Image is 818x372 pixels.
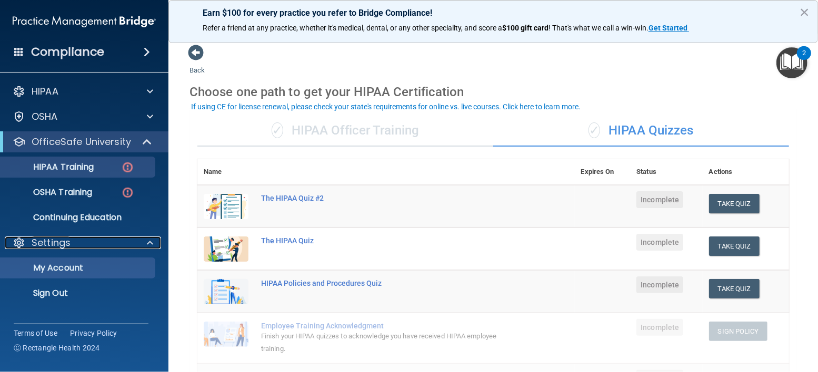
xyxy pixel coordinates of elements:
p: OSHA Training [7,187,92,198]
img: danger-circle.6113f641.png [121,161,134,174]
a: HIPAA [13,85,153,98]
a: OfficeSafe University [13,136,153,148]
p: OfficeSafe University [32,136,131,148]
span: Incomplete [636,276,683,293]
th: Actions [703,159,789,185]
a: Settings [13,236,153,249]
p: Sign Out [7,288,151,298]
span: Incomplete [636,191,683,208]
h4: Compliance [31,45,104,59]
button: Open Resource Center, 2 new notifications [776,47,807,78]
th: Expires On [575,159,631,185]
div: HIPAA Quizzes [493,115,789,147]
p: HIPAA Training [7,162,94,172]
a: Get Started [649,24,689,32]
button: Take Quiz [709,236,760,256]
span: ! That's what we call a win-win. [548,24,649,32]
div: Employee Training Acknowledgment [261,322,522,330]
span: ✓ [588,122,600,138]
span: ✓ [272,122,283,138]
a: Terms of Use [14,328,57,338]
img: danger-circle.6113f641.png [121,186,134,199]
th: Name [197,159,255,185]
img: PMB logo [13,11,156,32]
button: Take Quiz [709,194,760,213]
div: The HIPAA Quiz [261,236,522,245]
a: Back [189,54,205,74]
a: Privacy Policy [70,328,117,338]
span: Ⓒ Rectangle Health 2024 [14,343,100,353]
strong: Get Started [649,24,687,32]
div: Finish your HIPAA quizzes to acknowledge you have received HIPAA employee training. [261,330,522,355]
p: Settings [32,236,71,249]
span: Refer a friend at any practice, whether it's medical, dental, or any other speciality, and score a [203,24,502,32]
div: HIPAA Officer Training [197,115,493,147]
p: OSHA [32,110,58,123]
p: Earn $100 for every practice you refer to Bridge Compliance! [203,8,784,18]
span: Incomplete [636,234,683,251]
strong: $100 gift card [502,24,548,32]
div: The HIPAA Quiz #2 [261,194,522,202]
iframe: Drift Widget Chat Controller [636,314,805,356]
p: Continuing Education [7,212,151,223]
button: Close [800,4,810,20]
button: If using CE for license renewal, please check your state's requirements for online vs. live cours... [189,101,582,112]
div: HIPAA Policies and Procedures Quiz [261,279,522,287]
th: Status [630,159,702,185]
p: My Account [7,263,151,273]
div: If using CE for license renewal, please check your state's requirements for online vs. live cours... [191,103,581,110]
div: 2 [802,53,806,67]
a: OSHA [13,110,153,123]
button: Take Quiz [709,279,760,298]
div: Choose one path to get your HIPAA Certification [189,77,797,107]
p: HIPAA [32,85,58,98]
